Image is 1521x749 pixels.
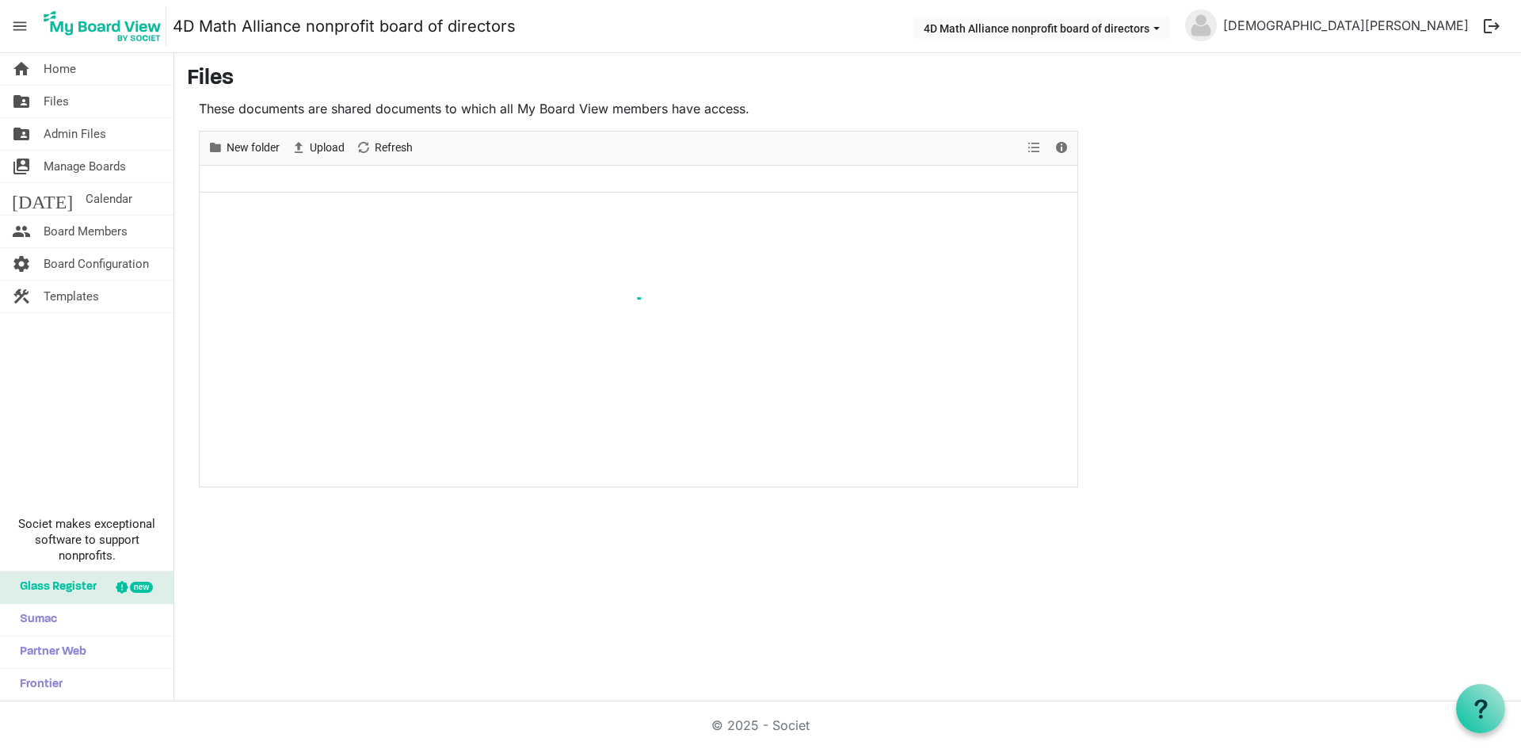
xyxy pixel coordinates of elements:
[39,6,173,46] a: My Board View Logo
[12,604,57,636] span: Sumac
[12,571,97,603] span: Glass Register
[1475,10,1508,43] button: logout
[7,516,166,564] span: Societ makes exceptional software to support nonprofits.
[12,248,31,280] span: settings
[39,6,166,46] img: My Board View Logo
[44,281,99,312] span: Templates
[44,248,149,280] span: Board Configuration
[44,151,126,182] span: Manage Boards
[130,582,153,593] div: new
[44,118,106,150] span: Admin Files
[5,11,35,41] span: menu
[12,216,31,247] span: people
[12,183,73,215] span: [DATE]
[86,183,132,215] span: Calendar
[12,636,86,668] span: Partner Web
[12,118,31,150] span: folder_shared
[44,53,76,85] span: Home
[44,86,69,117] span: Files
[12,151,31,182] span: switch_account
[913,17,1170,39] button: 4D Math Alliance nonprofit board of directors dropdownbutton
[12,281,31,312] span: construction
[173,10,516,42] a: 4D Math Alliance nonprofit board of directors
[12,669,63,701] span: Frontier
[199,99,1078,118] p: These documents are shared documents to which all My Board View members have access.
[1185,10,1217,41] img: no-profile-picture.svg
[12,53,31,85] span: home
[44,216,128,247] span: Board Members
[187,66,1508,93] h3: Files
[711,717,810,733] a: © 2025 - Societ
[1217,10,1475,41] a: [DEMOGRAPHIC_DATA][PERSON_NAME]
[12,86,31,117] span: folder_shared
